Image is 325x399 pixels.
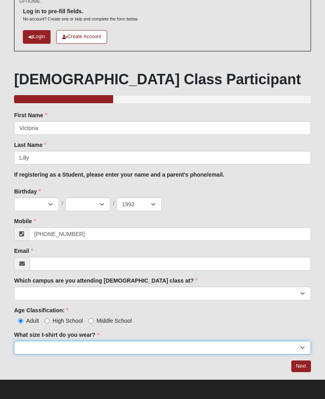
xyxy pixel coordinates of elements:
input: High School [45,318,50,324]
input: Middle School [88,318,93,324]
a: Login [23,30,51,43]
span: / [61,199,63,208]
label: Mobile [14,217,36,225]
label: Birthday [14,187,41,195]
span: / [113,199,114,208]
h1: [DEMOGRAPHIC_DATA] Class Participant [14,71,311,88]
span: Adult [26,318,39,324]
a: Create Account [56,30,107,43]
label: What size t-shirt do you wear? [14,331,99,339]
a: Next [291,360,311,372]
label: Which campus are you attending [DEMOGRAPHIC_DATA] class at? [14,277,198,285]
label: Email [14,247,33,255]
input: Adult [18,318,23,324]
label: First Name [14,111,47,119]
h6: Log in to pre-fill fields. [23,8,138,15]
label: Last Name [14,141,47,149]
span: Middle School [96,318,132,324]
p: No account? Create one or skip and complete the form below. [23,16,138,22]
label: Age Classification: [14,306,69,314]
b: If registering as a Student, please enter your name and a parent's phone/email. [14,171,224,178]
span: High School [53,318,83,324]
